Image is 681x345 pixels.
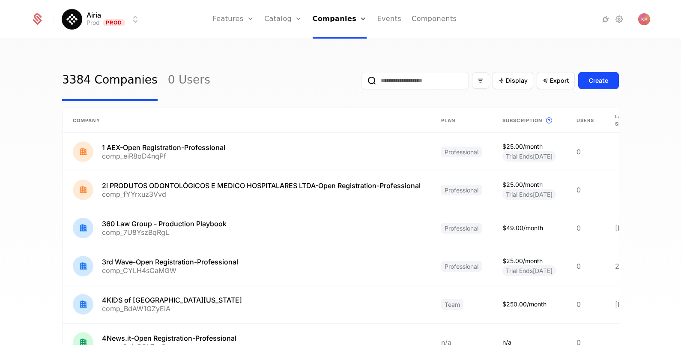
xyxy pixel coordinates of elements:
[493,72,533,89] button: Display
[64,10,140,29] button: Select environment
[506,76,528,85] span: Display
[550,76,569,85] span: Export
[63,108,431,133] th: Company
[62,9,82,30] img: Airia
[566,108,605,133] th: Users
[638,13,650,25] img: Katrina Peek
[537,72,575,89] button: Export
[103,19,125,26] span: Prod
[578,72,619,89] button: Create
[431,108,492,133] th: Plan
[589,76,608,85] div: Create
[600,14,611,24] a: Integrations
[614,14,624,24] a: Settings
[87,18,100,27] div: Prod
[638,13,650,25] button: Open user button
[168,60,210,101] a: 0 Users
[615,113,642,127] span: Last seen
[62,60,158,101] a: 3384 Companies
[472,72,489,89] button: Filter options
[87,12,101,18] span: Airia
[502,117,542,124] span: Subscription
